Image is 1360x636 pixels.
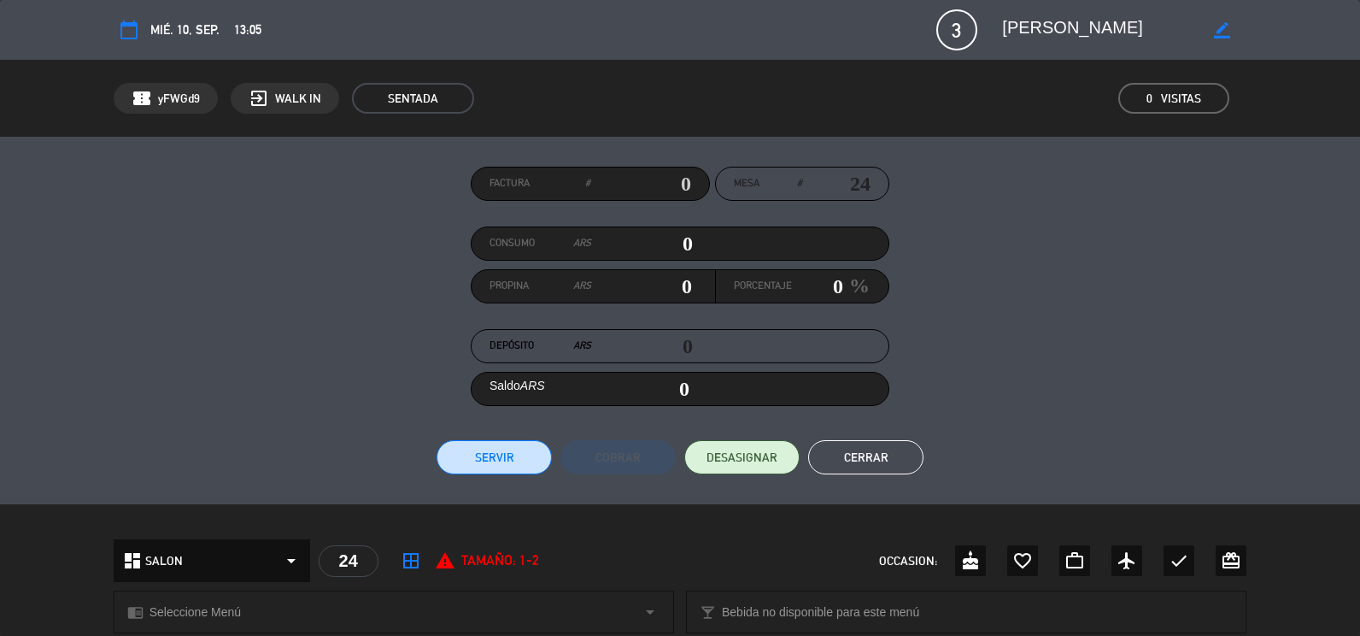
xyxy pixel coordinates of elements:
[234,20,261,40] span: 13:05
[1214,22,1230,38] i: border_color
[734,278,792,295] label: Porcentaje
[489,235,591,252] label: Consumo
[573,338,591,355] em: ARS
[573,235,591,252] em: ARS
[1117,551,1137,571] i: airplanemode_active
[1161,89,1201,109] em: Visitas
[489,278,591,295] label: Propina
[879,551,937,571] span: OCCASION:
[127,604,144,621] i: chrome_reader_mode
[132,88,152,109] span: confirmation_number
[797,175,802,192] em: #
[640,602,660,622] i: arrow_drop_down
[489,338,591,355] label: Depósito
[591,274,693,299] input: 0
[281,551,302,571] i: arrow_drop_down
[590,171,691,197] input: 0
[591,231,693,256] input: 0
[435,550,539,572] div: Tamaño: 1-2
[1221,551,1241,571] i: card_giftcard
[275,89,321,109] span: WALK IN
[352,83,474,114] span: SENTADA
[435,551,455,571] i: report_problem
[149,603,241,622] span: Seleccione Menú
[122,551,143,571] i: dashboard
[249,88,269,109] i: exit_to_app
[401,551,421,571] i: border_all
[158,89,200,109] span: yFWGd9
[489,376,545,396] label: Saldo
[700,604,716,621] i: local_bar
[119,20,139,40] i: calendar_today
[792,274,843,299] input: 0
[1169,551,1189,571] i: check
[560,440,676,474] button: Cobrar
[437,440,552,474] button: Servir
[706,449,777,467] span: DESASIGNAR
[573,278,591,295] em: ARS
[1146,89,1152,109] span: 0
[936,9,977,50] span: 3
[114,15,144,45] button: calendar_today
[1012,551,1033,571] i: favorite_border
[808,440,923,474] button: Cerrar
[960,551,981,571] i: cake
[843,269,870,303] em: %
[1064,551,1085,571] i: work_outline
[489,175,590,192] label: Factura
[734,175,759,192] span: Mesa
[722,603,919,622] span: Bebida no disponible para este menú
[319,545,378,577] div: 24
[585,175,590,192] em: #
[684,440,800,474] button: DESASIGNAR
[150,20,220,40] span: mié. 10, sep.
[145,551,183,571] span: SALON
[520,379,545,392] em: ARS
[802,171,871,197] input: number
